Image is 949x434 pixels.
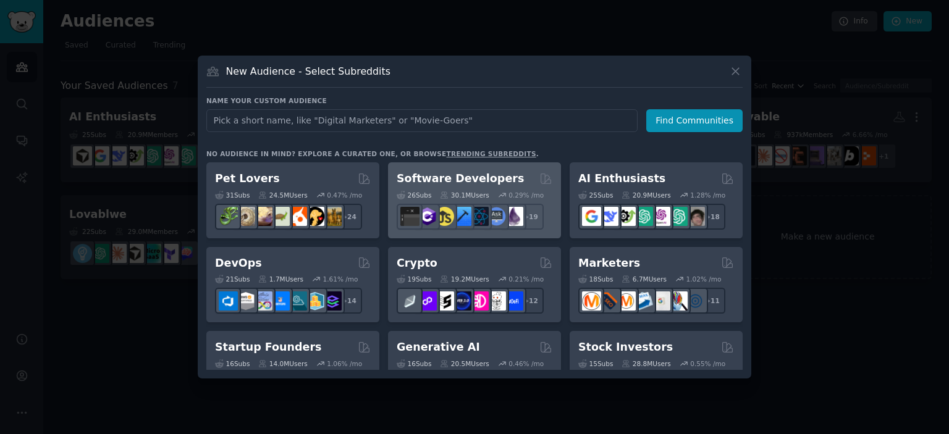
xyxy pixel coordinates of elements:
h2: Marketers [578,256,640,271]
div: 1.7M Users [258,275,303,283]
img: learnjavascript [435,207,454,226]
div: + 12 [518,288,544,314]
img: elixir [504,207,523,226]
h2: Generative AI [397,340,480,355]
div: 20.9M Users [622,191,670,199]
div: 19.2M Users [440,275,489,283]
img: aws_cdk [305,291,324,311]
div: 16 Sub s [397,359,431,368]
div: 1.02 % /mo [686,275,722,283]
img: defi_ [504,291,523,311]
img: googleads [651,291,670,311]
div: 0.46 % /mo [508,359,544,368]
img: AskMarketing [617,291,636,311]
a: trending subreddits [446,150,536,157]
h2: DevOps [215,256,262,271]
img: iOSProgramming [452,207,471,226]
div: 0.29 % /mo [508,191,544,199]
h3: Name your custom audience [206,96,743,105]
h2: AI Enthusiasts [578,171,665,186]
div: + 11 [699,288,725,314]
img: defiblockchain [470,291,489,311]
img: AWS_Certified_Experts [236,291,255,311]
img: 0xPolygon [418,291,437,311]
img: herpetology [219,207,238,226]
div: 26 Sub s [397,191,431,199]
div: 14.0M Users [258,359,307,368]
div: 20.5M Users [440,359,489,368]
h2: Startup Founders [215,340,321,355]
img: turtle [271,207,290,226]
img: CryptoNews [487,291,506,311]
img: chatgpt_prompts_ [669,207,688,226]
img: ArtificalIntelligence [686,207,705,226]
img: bigseo [599,291,618,311]
img: cockatiel [288,207,307,226]
div: 21 Sub s [215,275,250,283]
img: ethstaker [435,291,454,311]
input: Pick a short name, like "Digital Marketers" or "Movie-Goers" [206,109,638,132]
img: Emailmarketing [634,291,653,311]
img: ballpython [236,207,255,226]
img: leopardgeckos [253,207,272,226]
div: 0.47 % /mo [327,191,362,199]
img: AItoolsCatalog [617,207,636,226]
img: reactnative [470,207,489,226]
img: PetAdvice [305,207,324,226]
div: No audience in mind? Explore a curated one, or browse . [206,149,539,158]
img: MarketingResearch [669,291,688,311]
img: content_marketing [582,291,601,311]
img: DeepSeek [599,207,618,226]
div: 25 Sub s [578,191,613,199]
div: 1.06 % /mo [327,359,362,368]
img: csharp [418,207,437,226]
h2: Stock Investors [578,340,673,355]
img: DevOpsLinks [271,291,290,311]
div: 28.8M Users [622,359,670,368]
h2: Pet Lovers [215,171,280,186]
div: 30.1M Users [440,191,489,199]
img: OnlineMarketing [686,291,705,311]
img: AskComputerScience [487,207,506,226]
img: PlatformEngineers [323,291,342,311]
img: Docker_DevOps [253,291,272,311]
div: 0.55 % /mo [690,359,725,368]
img: azuredevops [219,291,238,311]
img: software [400,207,420,226]
div: 1.61 % /mo [323,275,358,283]
div: + 24 [336,204,362,230]
img: dogbreed [323,207,342,226]
h3: New Audience - Select Subreddits [226,65,390,78]
img: OpenAIDev [651,207,670,226]
img: chatgpt_promptDesign [634,207,653,226]
img: ethfinance [400,291,420,311]
img: web3 [452,291,471,311]
img: GoogleGeminiAI [582,207,601,226]
div: 1.28 % /mo [690,191,725,199]
div: 16 Sub s [215,359,250,368]
div: 18 Sub s [578,275,613,283]
button: Find Communities [646,109,743,132]
img: platformengineering [288,291,307,311]
div: 15 Sub s [578,359,613,368]
div: 19 Sub s [397,275,431,283]
h2: Software Developers [397,171,524,186]
div: + 18 [699,204,725,230]
div: 0.21 % /mo [508,275,544,283]
div: 24.5M Users [258,191,307,199]
div: + 14 [336,288,362,314]
div: 31 Sub s [215,191,250,199]
div: + 19 [518,204,544,230]
h2: Crypto [397,256,437,271]
div: 6.7M Users [622,275,667,283]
